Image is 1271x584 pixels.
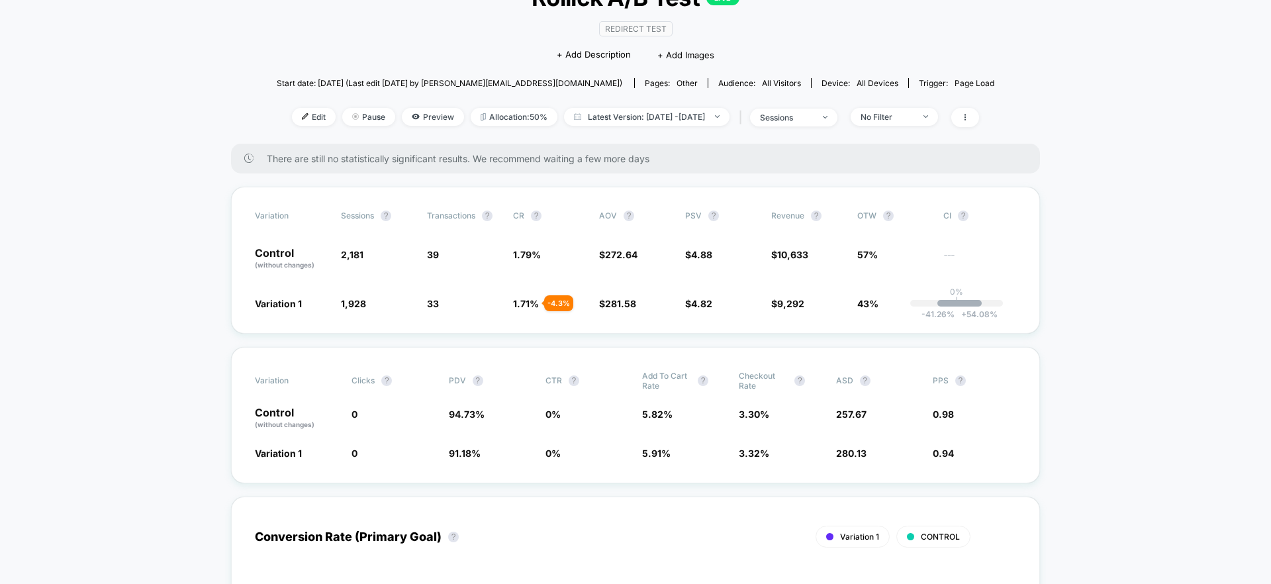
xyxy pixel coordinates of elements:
button: ? [448,532,459,542]
span: CONTROL [921,532,960,542]
span: Edit [292,108,336,126]
button: ? [955,375,966,386]
span: 3.32 % [739,448,769,459]
span: Revenue [771,211,804,220]
span: Pause [342,108,395,126]
span: 10,633 [777,249,808,260]
span: $ [685,249,712,260]
span: 0.98 [933,409,954,420]
span: 1.79 % [513,249,541,260]
p: 0% [950,287,963,297]
span: Variation [255,371,328,391]
span: Latest Version: [DATE] - [DATE] [564,108,730,126]
span: Preview [402,108,464,126]
span: Clicks [352,375,375,385]
span: $ [685,298,712,309]
span: AOV [599,211,617,220]
span: Checkout Rate [739,371,788,391]
span: 272.64 [605,249,637,260]
span: $ [599,298,636,309]
span: Variation [255,211,328,221]
span: 3.30 % [739,409,769,420]
span: Variation 1 [255,298,302,309]
span: All Visitors [762,78,801,88]
button: ? [624,211,634,221]
img: calendar [574,113,581,120]
span: 5.82 % [642,409,673,420]
span: ASD [836,375,853,385]
span: -41.26 % [921,309,955,319]
span: Variation 1 [255,448,302,459]
button: ? [381,211,391,221]
span: There are still no statistically significant results. We recommend waiting a few more days [267,153,1013,164]
span: Allocation: 50% [471,108,557,126]
span: CR [513,211,524,220]
button: ? [698,375,708,386]
span: 57% [857,249,878,260]
button: ? [569,375,579,386]
button: ? [482,211,493,221]
span: --- [943,251,1016,270]
span: 43% [857,298,878,309]
span: all devices [857,78,898,88]
span: $ [771,249,808,260]
span: (without changes) [255,420,314,428]
span: 2,181 [341,249,363,260]
span: PPS [933,375,949,385]
button: ? [811,211,822,221]
span: Start date: [DATE] (Last edit [DATE] by [PERSON_NAME][EMAIL_ADDRESS][DOMAIN_NAME]) [277,78,622,88]
button: ? [473,375,483,386]
button: ? [958,211,968,221]
span: 280.13 [836,448,867,459]
div: - 4.3 % [544,295,573,311]
span: Variation 1 [840,532,879,542]
img: end [823,116,827,119]
span: Page Load [955,78,994,88]
span: 91.18 % [449,448,481,459]
span: CI [943,211,1016,221]
span: other [677,78,698,88]
span: 9,292 [777,298,804,309]
span: 5.91 % [642,448,671,459]
span: Sessions [341,211,374,220]
p: | [955,297,958,307]
button: ? [860,375,871,386]
img: edit [302,113,308,120]
span: 94.73 % [449,409,485,420]
span: 281.58 [605,298,636,309]
img: end [923,115,928,118]
span: + Add Images [657,50,714,60]
div: No Filter [861,112,914,122]
span: Transactions [427,211,475,220]
button: ? [883,211,894,221]
span: 0.94 [933,448,954,459]
span: CTR [545,375,562,385]
span: Redirect Test [599,21,673,36]
span: Add To Cart Rate [642,371,691,391]
span: 39 [427,249,439,260]
span: Device: [811,78,908,88]
span: 0 % [545,448,561,459]
span: 54.08 % [955,309,998,319]
button: ? [381,375,392,386]
div: Trigger: [919,78,994,88]
button: ? [708,211,719,221]
p: Control [255,407,338,430]
div: Pages: [645,78,698,88]
span: 0 [352,409,357,420]
span: PDV [449,375,466,385]
span: OTW [857,211,930,221]
span: PSV [685,211,702,220]
span: 0 % [545,409,561,420]
p: Control [255,248,328,270]
span: $ [599,249,637,260]
img: end [715,115,720,118]
span: + [961,309,966,319]
span: + Add Description [557,48,631,62]
span: 4.88 [691,249,712,260]
span: 4.82 [691,298,712,309]
div: Audience: [718,78,801,88]
button: ? [794,375,805,386]
span: 33 [427,298,439,309]
span: 1.71 % [513,298,539,309]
